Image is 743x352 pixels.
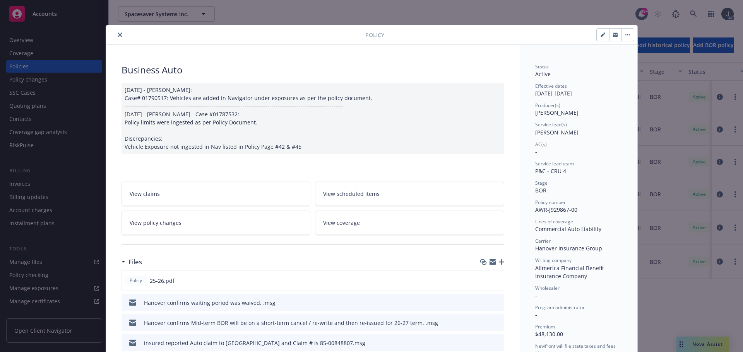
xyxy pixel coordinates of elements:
span: Policy [128,277,144,284]
div: insured reported Auto claim to [GEOGRAPHIC_DATA] and Claim # is 85-00848807.msg [144,339,365,347]
div: Files [122,257,142,267]
span: Program administrator [535,304,585,311]
span: Service lead team [535,160,574,167]
span: Policy number [535,199,566,206]
span: Newfront will file state taxes and fees [535,343,616,349]
span: $48,130.00 [535,330,563,338]
a: View claims [122,182,311,206]
button: preview file [494,277,501,285]
span: Lines of coverage [535,218,573,225]
button: download file [482,319,488,327]
span: 25-26.pdf [150,277,175,285]
button: download file [482,299,488,307]
a: View policy changes [122,211,311,235]
span: Premium [535,323,555,330]
span: Carrier [535,238,551,244]
h3: Files [128,257,142,267]
span: Effective dates [535,83,567,89]
a: View coverage [315,211,504,235]
span: View coverage [323,219,360,227]
span: Stage [535,180,548,186]
button: preview file [494,299,501,307]
span: Active [535,70,551,78]
span: Wholesaler [535,285,560,291]
span: AC(s) [535,141,547,148]
span: Service lead(s) [535,121,567,128]
div: Hanover confirms waiting period was waived, .msg [144,299,276,307]
span: Status [535,63,549,70]
span: Hanover Insurance Group [535,245,602,252]
button: preview file [494,319,501,327]
span: - [535,148,537,155]
div: Commercial Auto Liability [535,225,622,233]
a: View scheduled items [315,182,504,206]
span: View policy changes [130,219,181,227]
button: download file [481,277,488,285]
span: BOR [535,187,546,194]
span: [PERSON_NAME] [535,109,579,116]
button: download file [482,339,488,347]
div: [DATE] - [PERSON_NAME]: Case# 01790517: Vehicles are added in Navigator under exposures as per th... [122,83,504,154]
span: [PERSON_NAME] [535,129,579,136]
div: Business Auto [122,63,504,77]
span: View scheduled items [323,190,380,198]
button: close [115,30,125,39]
button: preview file [494,339,501,347]
span: Writing company [535,257,572,264]
div: Hanover confirms Mid-term BOR will be on a short-term cancel / re-write and then re-issued for 26... [144,319,438,327]
span: P&C - CRU 4 [535,167,566,175]
span: AWR-J929867-00 [535,206,577,213]
span: View claims [130,190,160,198]
span: - [535,311,537,318]
div: [DATE] - [DATE] [535,83,622,97]
span: - [535,292,537,299]
span: Policy [365,31,384,39]
span: Producer(s) [535,102,560,109]
span: Allmerica Financial Benefit Insurance Company [535,264,606,280]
